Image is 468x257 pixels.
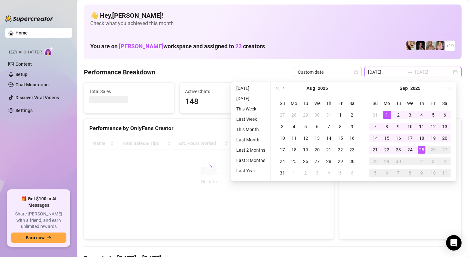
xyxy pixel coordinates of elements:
[441,146,449,154] div: 27
[406,123,414,130] div: 10
[429,134,437,142] div: 19
[404,121,416,132] td: 2025-09-10
[288,144,300,156] td: 2025-08-18
[302,157,309,165] div: 26
[383,169,391,177] div: 6
[336,111,344,119] div: 1
[89,88,169,95] span: Total Sales
[427,121,439,132] td: 2025-09-12
[290,111,298,119] div: 28
[427,109,439,121] td: 2025-09-05
[90,43,265,50] h1: You are on workspace and assigned to creators
[354,70,358,74] span: calendar
[346,132,358,144] td: 2025-08-16
[427,167,439,179] td: 2025-10-10
[234,84,268,92] li: [DATE]
[406,169,414,177] div: 8
[234,95,268,102] li: [DATE]
[119,43,163,50] span: [PERSON_NAME]
[404,144,416,156] td: 2025-09-24
[323,121,335,132] td: 2025-08-07
[15,30,28,35] a: Home
[446,42,454,49] span: + 19
[185,96,265,108] span: 148
[418,157,425,165] div: 2
[89,124,328,133] div: Performance by OnlyFans Creator
[427,98,439,109] th: Fr
[371,111,379,119] div: 31
[395,111,402,119] div: 2
[371,123,379,130] div: 7
[346,156,358,167] td: 2025-08-30
[371,146,379,154] div: 21
[404,109,416,121] td: 2025-09-03
[441,123,449,130] div: 13
[369,156,381,167] td: 2025-09-28
[427,144,439,156] td: 2025-09-26
[416,98,427,109] th: Th
[381,156,393,167] td: 2025-09-29
[311,144,323,156] td: 2025-08-20
[439,132,451,144] td: 2025-09-20
[426,41,435,50] img: Kenzie (@dmaxkenz)
[288,132,300,144] td: 2025-08-11
[288,109,300,121] td: 2025-07-28
[393,109,404,121] td: 2025-09-02
[381,132,393,144] td: 2025-09-15
[323,98,335,109] th: Th
[336,157,344,165] div: 29
[302,111,309,119] div: 29
[418,134,425,142] div: 18
[406,146,414,154] div: 24
[415,69,452,76] input: End date
[393,132,404,144] td: 2025-09-16
[383,134,391,142] div: 15
[84,68,155,77] h4: Performance Breakdown
[234,136,268,144] li: Last Month
[441,169,449,177] div: 11
[278,169,286,177] div: 31
[288,121,300,132] td: 2025-08-04
[383,123,391,130] div: 8
[234,115,268,123] li: Last Week
[404,132,416,144] td: 2025-09-17
[323,132,335,144] td: 2025-08-14
[348,111,356,119] div: 2
[311,98,323,109] th: We
[381,109,393,121] td: 2025-09-01
[435,41,444,50] img: Kenzie (@dmaxkenzfree)
[277,167,288,179] td: 2025-08-31
[441,111,449,119] div: 6
[300,98,311,109] th: Tu
[185,88,265,95] span: Active Chats
[381,144,393,156] td: 2025-09-22
[404,98,416,109] th: We
[234,146,268,154] li: Last 2 Months
[446,235,462,251] div: Open Intercom Messenger
[416,132,427,144] td: 2025-09-18
[288,167,300,179] td: 2025-09-01
[15,72,27,77] a: Setup
[278,157,286,165] div: 24
[313,123,321,130] div: 6
[369,132,381,144] td: 2025-09-14
[400,82,408,95] button: Choose a month
[416,167,427,179] td: 2025-10-09
[90,11,455,20] h4: 👋 Hey, [PERSON_NAME] !
[323,109,335,121] td: 2025-07-31
[318,82,328,95] button: Choose a year
[313,157,321,165] div: 27
[381,167,393,179] td: 2025-10-06
[15,82,49,87] a: Chat Monitoring
[278,111,286,119] div: 27
[346,144,358,156] td: 2025-08-23
[278,134,286,142] div: 10
[11,233,66,243] button: Earn nowarrow-right
[348,157,356,165] div: 30
[15,108,33,113] a: Settings
[404,167,416,179] td: 2025-10-08
[325,123,333,130] div: 7
[300,156,311,167] td: 2025-08-26
[335,121,346,132] td: 2025-08-08
[313,134,321,142] div: 13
